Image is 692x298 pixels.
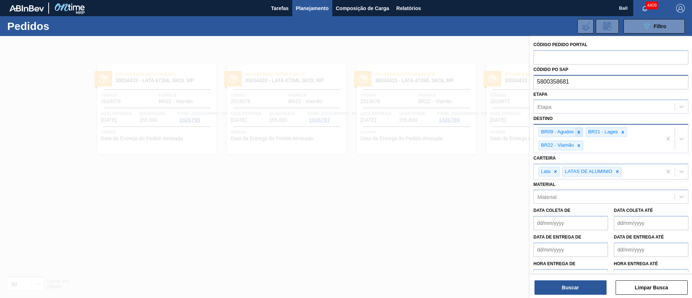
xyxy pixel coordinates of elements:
[533,156,556,161] label: Carteira
[396,4,421,13] span: Relatórios
[533,235,581,240] label: Data de Entrega de
[614,216,688,230] input: dd/mm/yyyy
[633,3,656,13] button: Notificações
[614,243,688,257] input: dd/mm/yyyy
[533,116,553,121] label: Destino
[539,128,575,137] div: BR09 - Agudos
[296,4,329,13] span: Planejamento
[533,208,570,213] label: Data coleta de
[539,141,575,150] div: BR22 - Viamão
[537,194,556,200] div: Material
[9,5,44,12] img: TNhmsLtSVTkK8tSr43FrP2fwEKptu5GPRR3wAAAABJRU5ErkJggg==
[676,4,685,13] img: Logout
[533,182,555,187] label: Material
[533,42,587,47] label: Código Pedido Portal
[624,19,685,34] button: Filtro
[563,167,613,176] div: LATAS DE ALUMINIO
[654,23,666,29] span: Filtro
[586,128,619,137] div: BR21 - Lages
[533,216,608,230] input: dd/mm/yyyy
[646,1,658,9] span: 4409
[596,19,619,34] div: Solicitação de Revisão de Pedidos
[614,208,653,213] label: Data coleta até
[614,259,688,269] label: Hora entrega até
[614,235,664,240] label: Data de Entrega até
[336,4,389,13] span: Composição de Carga
[533,92,547,97] label: Etapa
[533,243,608,257] input: dd/mm/yyyy
[577,19,594,34] div: Importar Negociações dos Pedidos
[539,167,551,176] div: Lata
[533,259,608,269] label: Hora entrega de
[533,67,568,72] label: Códido PO SAP
[7,22,115,30] h1: Pedidos
[271,4,289,13] span: Tarefas
[537,104,551,110] div: Etapa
